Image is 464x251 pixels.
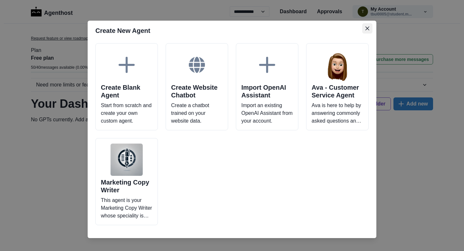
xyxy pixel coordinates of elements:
h2: Marketing Copy Writer [101,178,152,194]
img: Ava - Customer Service Agent [321,49,353,81]
img: Marketing Copy Writer [111,144,143,176]
header: Create New Agent [88,21,376,41]
p: Create a chatbot trained on your website data. [171,102,223,125]
button: Close [362,23,372,34]
h2: Ava - Customer Service Agent [312,84,363,99]
p: Start from scratch and create your own custom agent. [101,102,152,125]
p: Import an existing OpenAI Assistant from your account. [241,102,293,125]
p: Ava is here to help by answering commonly asked questions and more! [312,102,363,125]
h2: Import OpenAI Assistant [241,84,293,99]
h2: Create Blank Agent [101,84,152,99]
h2: Create Website Chatbot [171,84,223,99]
p: This agent is your Marketing Copy Writer whose speciality is helping you craft copy that speaks t... [101,196,152,220]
